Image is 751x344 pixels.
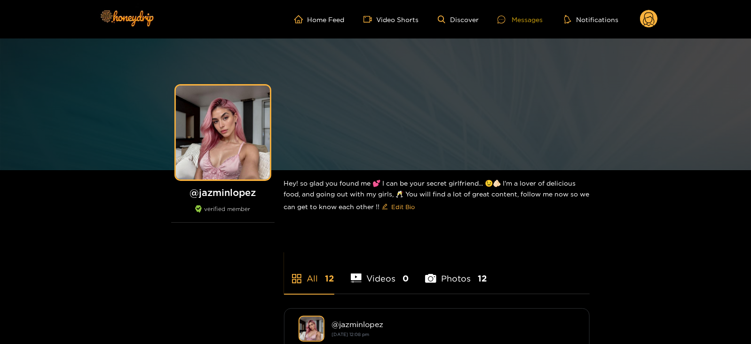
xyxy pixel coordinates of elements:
span: video-camera [364,15,377,23]
li: Videos [351,251,409,294]
img: jazminlopez [299,316,324,342]
span: 12 [325,273,334,284]
span: 12 [478,273,487,284]
li: All [284,251,334,294]
span: home [294,15,308,23]
span: appstore [291,273,302,284]
li: Photos [425,251,487,294]
div: Hey! so glad you found me 💕 I can be your secret girlfriend... 😉🫵🏻 I'm a lover of delicious food,... [284,170,590,222]
div: verified member [171,205,275,223]
button: Notifications [561,15,621,24]
span: edit [382,203,388,211]
span: 0 [403,273,409,284]
h1: @ jazminlopez [171,187,275,198]
a: Video Shorts [364,15,419,23]
a: Home Feed [294,15,345,23]
div: @ jazminlopez [332,320,575,328]
button: editEdit Bio [380,199,417,214]
small: [DATE] 12:08 pm [332,332,370,337]
a: Discover [438,16,479,23]
span: Edit Bio [392,202,415,211]
div: Messages [498,14,543,25]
